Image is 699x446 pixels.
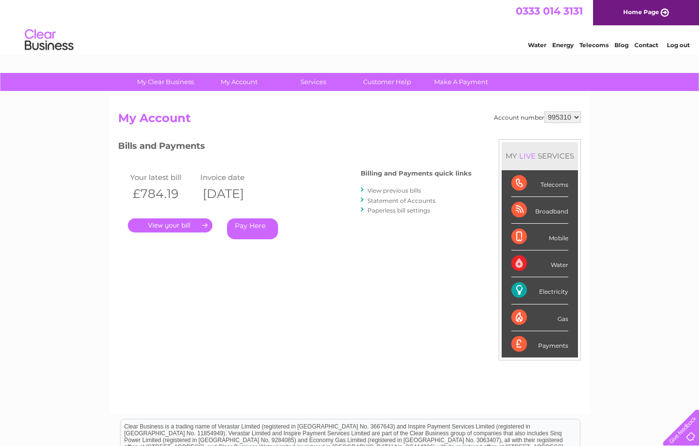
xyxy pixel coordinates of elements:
[516,5,583,17] a: 0333 014 3131
[552,41,574,49] a: Energy
[347,73,427,91] a: Customer Help
[227,218,278,239] a: Pay Here
[125,73,206,91] a: My Clear Business
[118,139,472,156] h3: Bills and Payments
[198,171,268,184] td: Invoice date
[614,41,629,49] a: Blog
[128,171,198,184] td: Your latest bill
[579,41,609,49] a: Telecoms
[511,304,568,331] div: Gas
[511,277,568,304] div: Electricity
[367,207,430,214] a: Paperless bill settings
[121,5,580,47] div: Clear Business is a trading name of Verastar Limited (registered in [GEOGRAPHIC_DATA] No. 3667643...
[24,25,74,55] img: logo.png
[511,197,568,224] div: Broadband
[118,111,581,130] h2: My Account
[517,151,538,161] div: LIVE
[528,41,546,49] a: Water
[421,73,501,91] a: Make A Payment
[634,41,658,49] a: Contact
[361,170,472,177] h4: Billing and Payments quick links
[667,41,690,49] a: Log out
[511,170,568,197] div: Telecoms
[128,184,198,204] th: £784.19
[198,184,268,204] th: [DATE]
[511,250,568,277] div: Water
[273,73,353,91] a: Services
[502,142,578,170] div: MY SERVICES
[494,111,581,123] div: Account number
[128,218,212,232] a: .
[367,187,421,194] a: View previous bills
[199,73,280,91] a: My Account
[511,331,568,357] div: Payments
[511,224,568,250] div: Mobile
[367,197,436,204] a: Statement of Accounts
